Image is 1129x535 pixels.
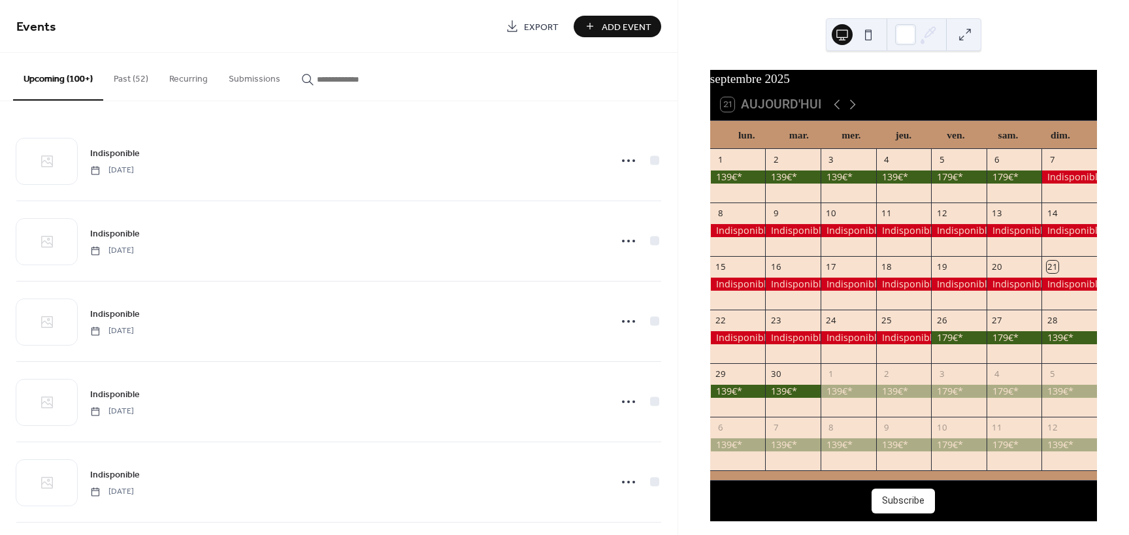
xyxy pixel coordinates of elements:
div: 21 [1047,261,1058,272]
div: ven. [930,121,982,149]
div: sam. [982,121,1034,149]
span: [DATE] [90,165,134,176]
a: Indisponible [90,387,140,402]
div: 19 [936,261,947,272]
button: Subscribe [872,489,935,513]
div: 139€* [821,438,876,451]
span: Export [524,20,559,34]
div: 139€* [876,170,932,184]
div: 13 [991,207,1003,219]
div: 179€* [987,170,1042,184]
div: 5 [1047,368,1058,380]
div: 139€* [710,438,766,451]
button: Past (52) [103,53,159,99]
a: Indisponible [90,226,140,241]
div: Indisponible [987,278,1042,291]
div: 26 [936,314,947,326]
div: 9 [770,207,782,219]
button: Recurring [159,53,218,99]
div: Indisponible [821,224,876,237]
div: 12 [936,207,947,219]
div: Indisponible [710,278,766,291]
div: 179€* [931,385,987,398]
div: 139€* [710,385,766,398]
span: [DATE] [90,245,134,257]
div: 139€* [710,170,766,184]
span: Add Event [602,20,651,34]
div: Indisponible [931,224,987,237]
div: 139€* [1041,385,1097,398]
div: 8 [825,422,837,434]
div: 23 [770,314,782,326]
div: 17 [825,261,837,272]
div: 24 [825,314,837,326]
div: Indisponible [1041,278,1097,291]
div: 25 [881,314,892,326]
div: 139€* [765,385,821,398]
div: 2 [770,154,782,165]
a: Export [496,16,568,37]
div: 1 [825,368,837,380]
span: Indisponible [90,147,140,161]
div: Indisponible [876,331,932,344]
div: Indisponible [710,331,766,344]
div: 6 [991,154,1003,165]
div: 4 [881,154,892,165]
div: Indisponible [710,224,766,237]
div: lun. [721,121,773,149]
div: 10 [936,422,947,434]
div: 22 [715,314,727,326]
div: Indisponible [1041,170,1097,184]
span: [DATE] [90,486,134,498]
span: [DATE] [90,325,134,337]
div: 14 [1047,207,1058,219]
span: Events [16,14,56,40]
div: Indisponible [931,278,987,291]
div: Indisponible [876,278,932,291]
div: jeu. [877,121,930,149]
div: 139€* [876,438,932,451]
span: [DATE] [90,406,134,417]
div: 179€* [931,331,987,344]
button: Upcoming (100+) [13,53,103,101]
div: 11 [991,422,1003,434]
div: 139€* [1041,438,1097,451]
div: Indisponible [876,224,932,237]
div: 139€* [765,170,821,184]
a: Indisponible [90,306,140,321]
div: 3 [825,154,837,165]
div: 7 [770,422,782,434]
span: Indisponible [90,388,140,402]
div: 139€* [876,385,932,398]
a: Indisponible [90,146,140,161]
div: 179€* [931,170,987,184]
span: Indisponible [90,308,140,321]
div: 3 [936,368,947,380]
div: 8 [715,207,727,219]
div: 30 [770,368,782,380]
div: 7 [1047,154,1058,165]
div: 139€* [821,170,876,184]
button: Submissions [218,53,291,99]
div: 139€* [765,438,821,451]
div: 179€* [931,438,987,451]
div: mer. [825,121,877,149]
div: Indisponible [765,331,821,344]
div: 18 [881,261,892,272]
div: 4 [991,368,1003,380]
div: 5 [936,154,947,165]
div: Indisponible [821,331,876,344]
button: Add Event [574,16,661,37]
div: 28 [1047,314,1058,326]
div: 12 [1047,422,1058,434]
div: mar. [773,121,825,149]
div: 16 [770,261,782,272]
div: Indisponible [821,278,876,291]
div: 10 [825,207,837,219]
div: 1 [715,154,727,165]
span: Indisponible [90,227,140,241]
div: septembre 2025 [710,70,1097,89]
div: 20 [991,261,1003,272]
div: 27 [991,314,1003,326]
div: 179€* [987,438,1042,451]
